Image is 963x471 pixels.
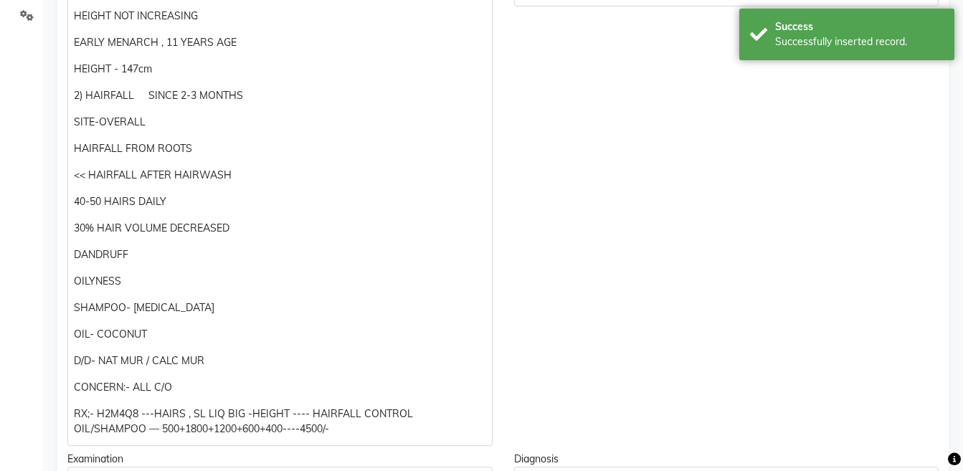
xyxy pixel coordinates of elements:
p: SITE-OVERALL [74,115,485,130]
p: CONCERN:- ALL C/O [74,380,485,395]
p: SHAMPOO- [MEDICAL_DATA] [74,300,485,315]
div: Diagnosis [514,452,939,467]
div: Examination [67,452,493,467]
p: 2) HAIRFALL SINCE 2-3 MONTHS [74,88,485,103]
p: D/D- NAT MUR / CALC MUR [74,353,485,368]
p: DANDRUFF [74,247,485,262]
p: OILYNESS [74,274,485,289]
p: HAIRFALL FROM ROOTS [74,141,485,156]
p: << HAIRFALL AFTER HAIRWASH [74,168,485,183]
p: OIL- COCONUT [74,327,485,342]
p: HEIGHT NOT INCREASING [74,9,485,24]
div: Successfully inserted record. [775,34,944,49]
p: 30% HAIR VOLUME DECREASED [74,221,485,236]
p: RX;- H2M4Q8 ---HAIRS , SL LIQ BIG -HEIGHT ---- HAIRFALL CONTROL OIL/SHAMPOO — 500+1800+1200+600+4... [74,406,485,437]
p: HEIGHT - 147cm [74,62,485,77]
p: 40-50 HAIRS DAILY [74,194,485,209]
p: EARLY MENARCH , 11 YEARS AGE [74,35,485,50]
div: Success [775,19,944,34]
